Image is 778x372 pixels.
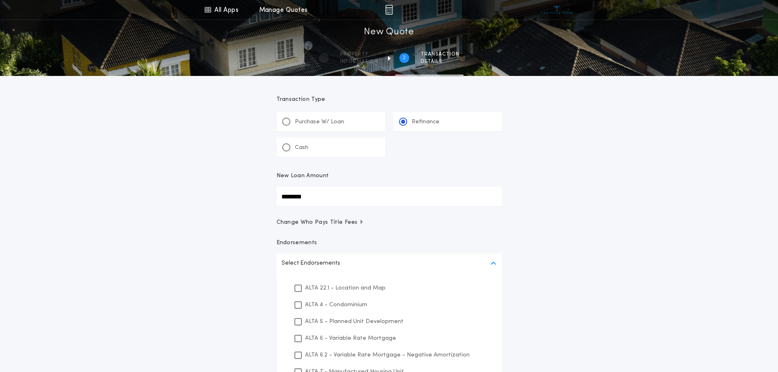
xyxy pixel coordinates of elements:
[364,26,414,39] h1: New Quote
[340,58,378,65] span: information
[276,187,502,206] input: New Loan Amount
[305,301,367,309] p: ALTA 4 - Condominium
[276,96,502,104] p: Transaction Type
[403,55,406,61] h2: 2
[305,334,396,343] p: ALTA 6 - Variable Rate Mortgage
[412,118,439,126] p: Refinance
[542,6,572,14] img: vs-icon
[276,218,502,227] button: Change Who Pays Title Fees
[385,5,393,15] img: img
[305,351,470,359] p: ALTA 6.2 - Variable Rate Mortgage - Negative Amortization
[281,258,340,268] p: Select Endorsements
[295,144,308,152] p: Cash
[421,58,459,65] span: details
[276,239,502,247] p: Endorsements
[295,118,344,126] p: Purchase W/ Loan
[276,254,502,273] button: Select Endorsements
[276,218,364,227] span: Change Who Pays Title Fees
[276,172,329,180] p: New Loan Amount
[421,51,459,58] span: Transaction
[305,284,386,292] p: ALTA 22.1 - Location and Map
[305,317,403,326] p: ALTA 5 - Planned Unit Development
[340,51,378,58] span: Property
